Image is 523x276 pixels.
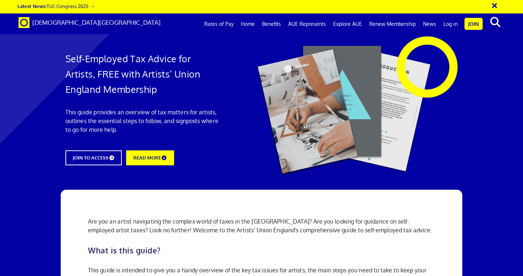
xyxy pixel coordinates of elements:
a: Benefits [258,15,285,33]
a: News [419,15,440,33]
a: Latest News:TUC Congress 2025 → [17,3,94,9]
h2: What is this guide? [88,246,435,255]
a: Brand [DEMOGRAPHIC_DATA][GEOGRAPHIC_DATA] [13,13,166,32]
a: READ MORE [126,150,174,165]
a: Rates of Pay [201,15,237,33]
a: Join [464,18,483,30]
strong: Latest News: [17,3,47,9]
a: AUE Represents [285,15,330,33]
a: Renew Membership [366,15,419,33]
a: Explore AUE [330,15,366,33]
p: This guide provides an overview of tax matters for artists, outlines the essential steps to follo... [65,108,222,134]
span: [DEMOGRAPHIC_DATA][GEOGRAPHIC_DATA] [32,19,161,26]
a: Home [237,15,258,33]
button: search [484,15,506,30]
p: Are you an artist navigating the complex world of taxes in the [GEOGRAPHIC_DATA]? Are you looking... [88,217,435,234]
a: JOIN TO ACCESS [65,150,122,165]
a: Log in [440,15,461,33]
h1: Self-Employed Tax Advice for Artists, FREE with Artists’ Union England Membership [65,51,222,97]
